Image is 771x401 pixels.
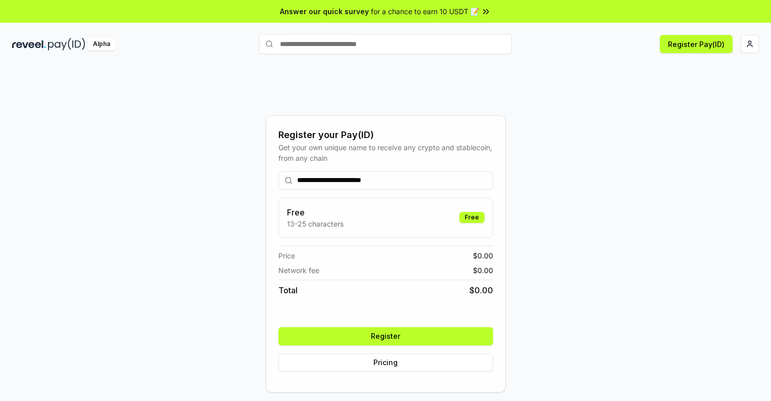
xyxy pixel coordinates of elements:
[287,206,344,218] h3: Free
[278,128,493,142] div: Register your Pay(ID)
[12,38,46,51] img: reveel_dark
[278,250,295,261] span: Price
[278,327,493,345] button: Register
[278,284,298,296] span: Total
[473,265,493,276] span: $ 0.00
[371,6,479,17] span: for a chance to earn 10 USDT 📝
[87,38,116,51] div: Alpha
[48,38,85,51] img: pay_id
[469,284,493,296] span: $ 0.00
[278,265,319,276] span: Network fee
[660,35,733,53] button: Register Pay(ID)
[473,250,493,261] span: $ 0.00
[280,6,369,17] span: Answer our quick survey
[278,353,493,372] button: Pricing
[278,142,493,163] div: Get your own unique name to receive any crypto and stablecoin, from any chain
[287,218,344,229] p: 13-25 characters
[459,212,485,223] div: Free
